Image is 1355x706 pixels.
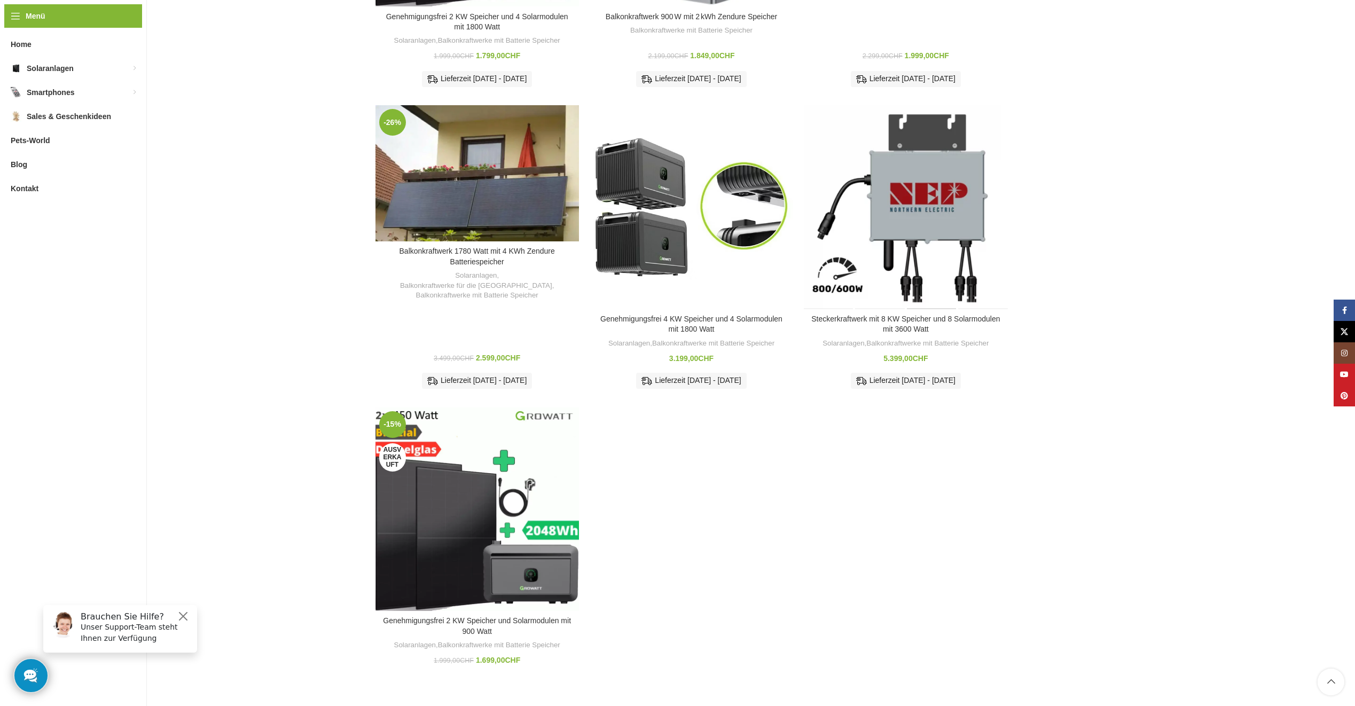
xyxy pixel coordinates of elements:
bdi: 1.999,00 [905,51,949,60]
bdi: 2.299,00 [863,52,903,60]
a: Balkonkraftwerke für die [GEOGRAPHIC_DATA] [400,281,552,291]
a: Genehmigungsfrei 4 KW Speicher und 4 Solarmodulen mit 1800 Watt [590,105,793,309]
span: Solaranlagen [27,59,74,78]
bdi: 1.849,00 [690,51,734,60]
img: Customer service [15,15,42,42]
div: , [381,640,574,650]
bdi: 3.499,00 [434,355,474,362]
a: X Social Link [1334,321,1355,342]
span: CHF [719,51,735,60]
button: Close [142,13,155,26]
a: YouTube Social Link [1334,364,1355,385]
bdi: 3.199,00 [669,354,714,363]
div: Lieferzeit [DATE] - [DATE] [851,71,961,87]
bdi: 1.699,00 [476,656,520,664]
span: CHF [505,354,520,362]
span: CHF [505,656,520,664]
img: Smartphones [11,87,21,98]
a: Pinterest Social Link [1334,385,1355,406]
a: Balkonkraftwerk 900 W mit 2 kWh Zendure Speicher [606,12,777,21]
span: CHF [889,52,903,60]
div: , [595,339,788,349]
a: Balkonkraftwerk 1780 Watt mit 4 KWh Zendure Batteriespeicher [400,247,555,266]
a: Balkonkraftwerke mit Batterie Speicher [438,640,560,650]
a: Facebook Social Link [1334,300,1355,321]
span: CHF [698,354,714,363]
a: Solaranlagen [394,36,436,46]
span: Ausverkauft [379,443,406,472]
span: CHF [674,52,688,60]
h6: Brauchen Sie Hilfe? [46,15,156,25]
a: Steckerkraftwerk mit 8 KW Speicher und 8 Solarmodulen mit 3600 Watt [804,105,1007,309]
a: Solaranlagen [394,640,436,650]
a: Instagram Social Link [1334,342,1355,364]
bdi: 1.999,00 [434,657,474,664]
span: CHF [460,355,474,362]
span: Blog [11,155,27,174]
bdi: 1.999,00 [434,52,474,60]
div: Lieferzeit [DATE] - [DATE] [636,71,746,87]
a: Balkonkraftwerke mit Batterie Speicher [438,36,560,46]
span: Sales & Geschenkideen [27,107,111,126]
div: , [809,339,1002,349]
span: CHF [934,51,949,60]
a: Genehmigungsfrei 2 KW Speicher und Solarmodulen mit 900 Watt [375,407,579,611]
a: Solaranlagen [455,271,497,281]
img: Solaranlagen [11,63,21,74]
span: Kontakt [11,179,38,198]
div: Lieferzeit [DATE] - [DATE] [851,373,961,389]
div: , , [381,271,574,301]
span: Smartphones [27,83,74,102]
a: Balkonkraftwerke mit Batterie Speicher [652,339,774,349]
a: Genehmigungsfrei 4 KW Speicher und 4 Solarmodulen mit 1800 Watt [600,315,782,334]
a: Genehmigungsfrei 2 KW Speicher und Solarmodulen mit 900 Watt [383,616,571,636]
a: Solaranlagen [823,339,864,349]
span: Home [11,35,32,54]
a: Solaranlagen [608,339,650,349]
div: Lieferzeit [DATE] - [DATE] [422,373,532,389]
p: Unser Support-Team steht Ihnen zur Verfügung [46,25,156,48]
bdi: 5.399,00 [883,354,928,363]
span: -15% [379,411,406,438]
bdi: 2.599,00 [476,354,520,362]
span: Pets-World [11,131,50,150]
bdi: 1.799,00 [476,51,520,60]
a: Genehmigungsfrei 2 KW Speicher und 4 Solarmodulen mit 1800 Watt [386,12,568,32]
span: CHF [460,52,474,60]
span: CHF [505,51,520,60]
img: Sales & Geschenkideen [11,111,21,122]
div: , [381,36,574,46]
span: Menü [26,10,45,22]
span: CHF [460,657,474,664]
span: CHF [913,354,928,363]
a: Balkonkraftwerk 1780 Watt mit 4 KWh Zendure Batteriespeicher [375,105,579,241]
span: -26% [379,109,406,136]
div: Lieferzeit [DATE] - [DATE] [636,373,746,389]
a: Balkonkraftwerke mit Batterie Speicher [630,26,753,36]
bdi: 2.199,00 [648,52,688,60]
a: Steckerkraftwerk mit 8 KW Speicher und 8 Solarmodulen mit 3600 Watt [811,315,1000,334]
a: Balkonkraftwerke mit Batterie Speicher [416,291,538,301]
div: Lieferzeit [DATE] - [DATE] [422,71,532,87]
a: Balkonkraftwerke mit Batterie Speicher [866,339,989,349]
a: Scroll to top button [1318,669,1344,695]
